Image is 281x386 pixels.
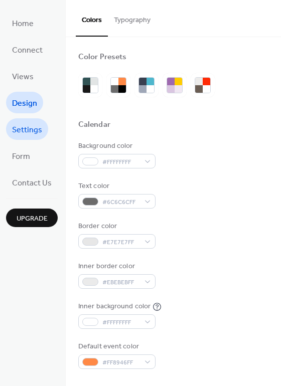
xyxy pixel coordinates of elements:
[6,118,48,140] a: Settings
[12,96,37,111] span: Design
[6,39,49,60] a: Connect
[6,65,40,87] a: Views
[102,157,139,167] span: #FFFFFFFF
[102,197,139,208] span: #6C6C6CFF
[6,171,58,193] a: Contact Us
[78,221,154,232] div: Border color
[12,122,42,138] span: Settings
[78,261,154,272] div: Inner border color
[6,92,43,113] a: Design
[102,237,139,248] span: #E7E7E7FF
[78,341,154,352] div: Default event color
[102,357,139,368] span: #FF8946FF
[78,52,126,63] div: Color Presets
[12,149,30,164] span: Form
[12,43,43,58] span: Connect
[12,16,34,32] span: Home
[17,214,48,224] span: Upgrade
[78,120,110,130] div: Calendar
[78,301,151,312] div: Inner background color
[6,12,40,34] a: Home
[12,69,34,85] span: Views
[78,181,154,191] div: Text color
[6,209,58,227] button: Upgrade
[6,145,36,166] a: Form
[78,141,154,151] div: Background color
[102,277,139,288] span: #EBEBEBFF
[12,175,52,191] span: Contact Us
[102,317,139,328] span: #FFFFFFFF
